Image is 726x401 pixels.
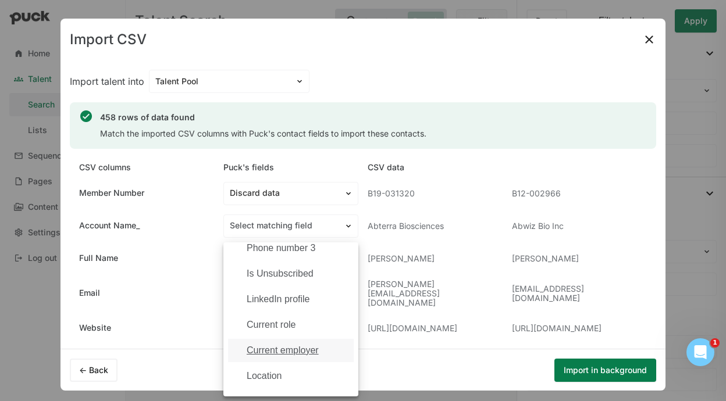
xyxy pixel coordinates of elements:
[686,338,714,366] iframe: Intercom live chat
[100,112,426,123] div: 458 rows of data found
[247,294,310,305] div: LinkedIn profile
[247,243,315,253] div: Phone number 3
[368,221,503,231] div: Abterra Biosciences
[368,189,503,198] div: B19-031320
[247,345,319,356] div: Current employer
[512,221,647,231] div: Abwiz Bio Inc
[247,268,314,279] div: Is Unsubscribed
[70,74,144,88] div: Import talent into
[70,33,147,46] h1: Import CSV
[79,253,214,263] div: Full Name
[368,163,503,173] div: CSV data
[247,320,296,330] div: Current role
[79,188,214,198] div: Member Number
[710,338,720,348] span: 1
[368,280,503,307] div: [PERSON_NAME][EMAIL_ADDRESS][DOMAIN_NAME]
[512,189,647,198] div: B12-002966
[368,254,503,263] div: [PERSON_NAME]
[247,371,282,381] div: Location
[79,323,214,333] div: Website
[223,163,358,173] div: Puck's fields
[79,163,214,173] div: CSV columns
[554,359,656,382] button: Import in background
[512,324,647,333] div: [URL][DOMAIN_NAME]
[100,128,426,139] div: Match the imported CSV columns with Puck's contact fields to import these contacts.
[79,221,214,231] div: Account Name_
[368,324,503,333] div: [URL][DOMAIN_NAME]
[79,288,214,298] div: Email
[70,359,118,382] button: <- Back
[512,284,647,303] div: [EMAIL_ADDRESS][DOMAIN_NAME]
[512,254,647,263] div: [PERSON_NAME]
